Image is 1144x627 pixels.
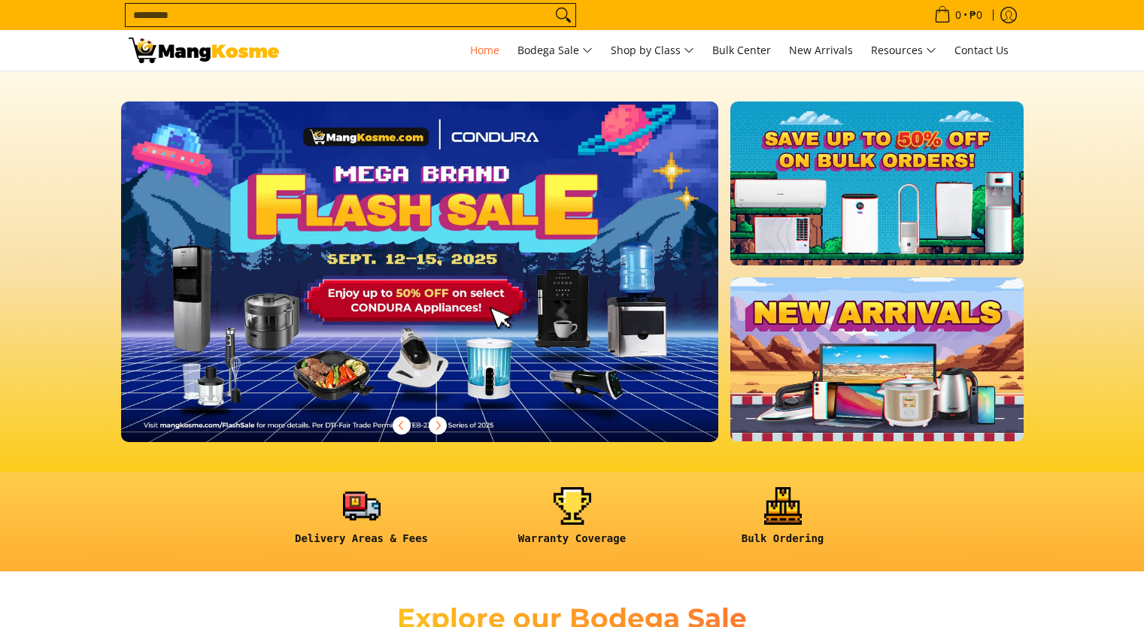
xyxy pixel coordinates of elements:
a: <h6><strong>Bulk Ordering</strong></h6> [685,487,881,557]
a: Bodega Sale [510,30,600,71]
span: 0 [953,10,963,20]
span: Home [470,43,499,57]
span: Bodega Sale [517,41,593,60]
button: Search [551,4,575,26]
button: Previous [385,409,418,442]
a: Shop by Class [603,30,702,71]
nav: Main Menu [294,30,1016,71]
span: Shop by Class [611,41,694,60]
span: • [930,7,987,23]
span: ₱0 [967,10,985,20]
a: Home [463,30,507,71]
span: Contact Us [954,43,1009,57]
span: New Arrivals [789,43,853,57]
img: Desktop homepage 29339654 2507 42fb b9ff a0650d39e9ed [121,101,719,442]
a: New Arrivals [781,30,860,71]
img: Mang Kosme: Your Home Appliances Warehouse Sale Partner! [129,38,279,63]
a: Resources [863,30,944,71]
span: Bulk Center [712,43,771,57]
a: <h6><strong>Warranty Coverage</strong></h6> [475,487,670,557]
button: Next [421,409,454,442]
a: Bulk Center [705,30,778,71]
a: <h6><strong>Delivery Areas & Fees</strong></h6> [264,487,460,557]
a: Contact Us [947,30,1016,71]
span: Resources [871,41,936,60]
